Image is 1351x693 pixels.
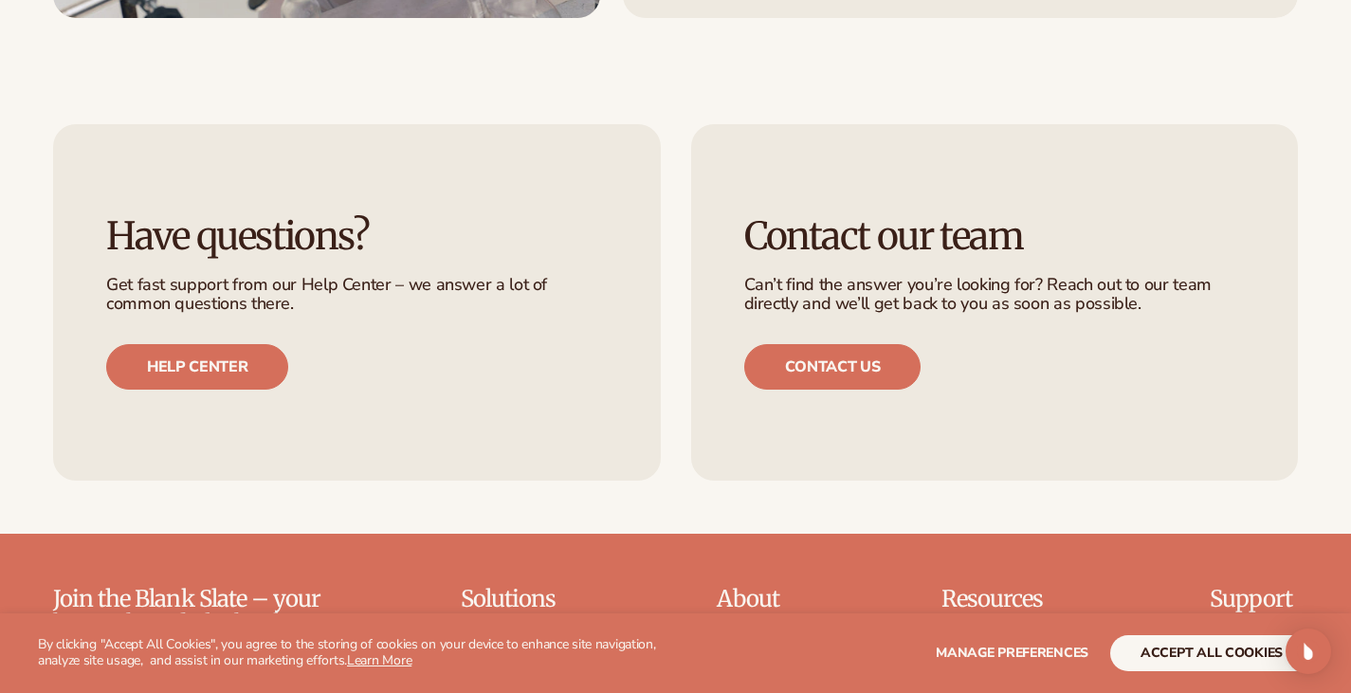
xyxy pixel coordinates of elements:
[744,344,922,390] a: Contact us
[744,215,1246,257] h3: Contact our team
[936,635,1088,671] button: Manage preferences
[106,215,608,257] h3: Have questions?
[1210,587,1298,611] p: Support
[53,587,338,637] p: Join the Blank Slate – your beauty brand playbook
[347,651,411,669] a: Learn More
[461,587,599,611] p: Solutions
[717,587,823,611] p: About
[941,587,1091,611] p: Resources
[106,344,288,390] a: Help center
[1286,629,1331,674] div: Open Intercom Messenger
[1110,635,1313,671] button: accept all cookies
[744,276,1246,314] p: Can’t find the answer you’re looking for? Reach out to our team directly and we’ll get back to yo...
[38,637,700,669] p: By clicking "Accept All Cookies", you agree to the storing of cookies on your device to enhance s...
[106,276,608,314] p: Get fast support from our Help Center – we answer a lot of common questions there.
[936,644,1088,662] span: Manage preferences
